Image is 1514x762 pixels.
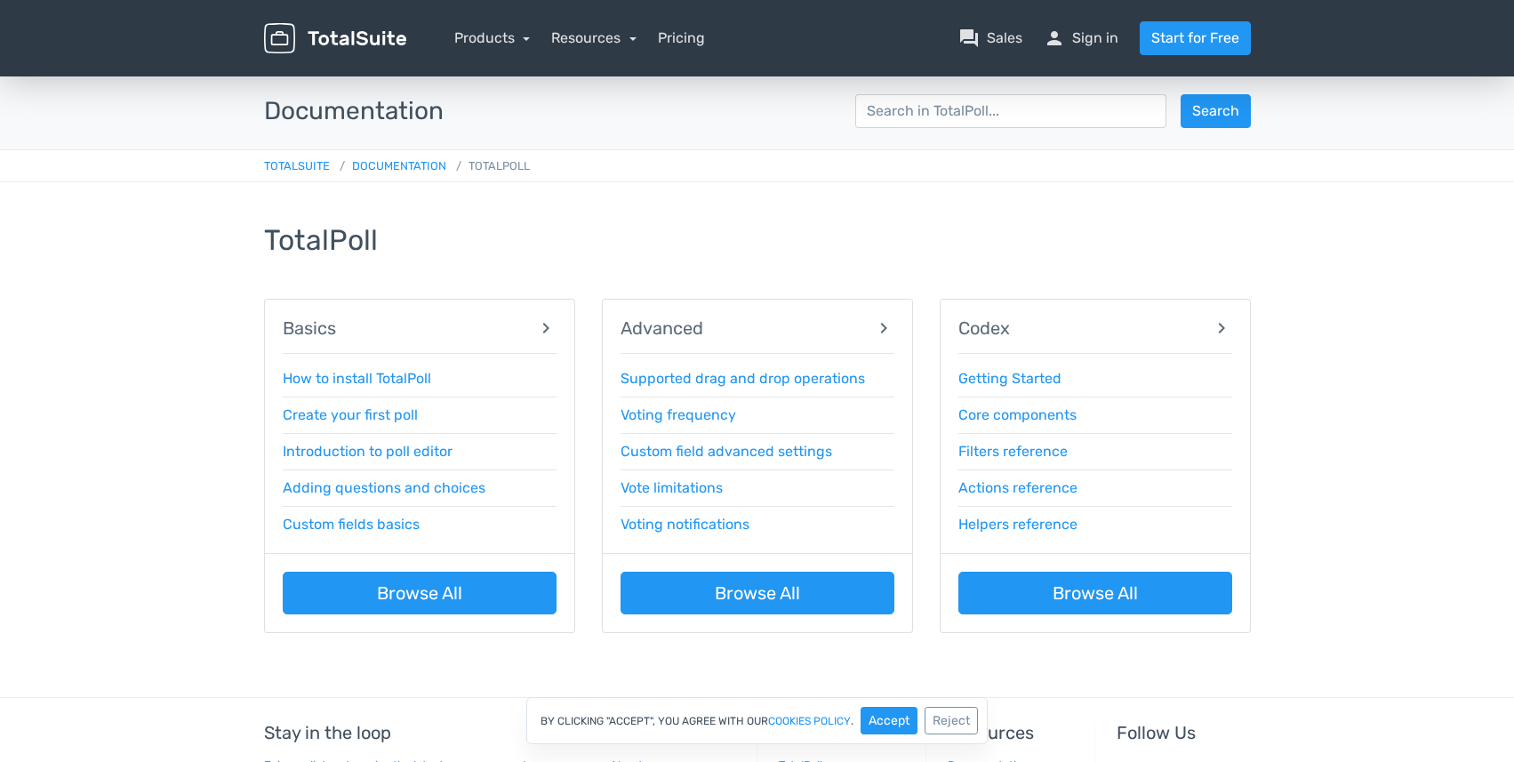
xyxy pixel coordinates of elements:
[264,159,330,172] a: TotalSuite
[621,317,894,339] a: Advanced chevron_right
[283,572,557,614] a: Browse All
[621,516,749,533] a: Voting notifications
[454,29,531,46] a: Products
[958,318,1010,338] span: Codex
[526,697,988,744] div: By clicking "Accept", you agree with our .
[1044,28,1065,49] span: person
[449,159,530,172] span: TotalPoll
[958,317,1232,339] a: Codex chevron_right
[1211,317,1232,339] span: chevron_right
[621,370,865,387] a: Supported drag and drop operations
[1044,28,1118,49] a: personSign in
[264,98,829,125] h3: Documentation
[925,707,978,734] button: Reject
[958,479,1077,496] a: Actions reference
[768,716,851,726] a: cookies policy
[283,516,420,533] a: Custom fields basics
[1181,94,1251,128] button: Search
[873,317,894,339] span: chevron_right
[958,406,1077,423] a: Core components
[958,443,1068,460] a: Filters reference
[958,572,1232,614] a: Browse All
[621,318,703,338] span: Advanced
[264,23,406,54] img: TotalSuite for WordPress
[958,516,1077,533] a: Helpers reference
[958,370,1061,387] a: Getting Started
[621,572,894,614] a: Browse All
[283,406,418,423] a: Create your first poll
[332,159,446,172] a: Documentation
[283,318,336,338] span: Basics
[658,28,705,49] a: Pricing
[958,28,1022,49] a: question_answerSales
[621,443,832,460] a: Custom field advanced settings
[283,443,453,460] a: Introduction to poll editor
[264,225,1251,256] h2: TotalPoll
[621,479,723,496] a: Vote limitations
[1140,21,1251,55] a: Start for Free
[551,29,637,46] a: Resources
[283,479,485,496] a: Adding questions and choices
[283,317,557,339] a: Basics chevron_right
[283,370,431,387] a: How to install TotalPoll
[535,317,557,339] span: chevron_right
[621,406,736,423] a: Voting frequency
[958,28,980,49] span: question_answer
[861,707,917,734] button: Accept
[855,94,1166,128] input: Search in TotalPoll...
